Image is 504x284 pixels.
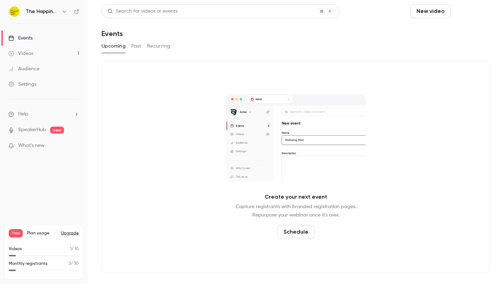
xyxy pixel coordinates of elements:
[9,261,48,267] p: Monthly registrants
[107,8,177,15] div: Search for videos or events
[8,35,33,42] div: Events
[101,29,123,38] h1: Events
[18,142,44,149] span: What's new
[411,4,450,18] button: New video
[50,127,64,134] span: new
[8,111,79,118] li: help-dropdown-opener
[265,193,327,201] p: Create your next event
[18,126,46,134] a: SpeakerHub
[70,247,71,251] span: 1
[9,6,20,17] img: The Happiness Index
[18,111,28,118] span: Help
[8,65,40,72] div: Audience
[8,81,36,88] div: Settings
[70,246,79,252] p: / 10
[26,8,59,15] h6: The Happiness Index
[453,4,490,18] button: Schedule
[101,41,126,52] button: Upcoming
[147,41,170,52] button: Recurring
[131,41,141,52] button: Past
[9,246,22,252] p: Videos
[8,50,33,57] div: Videos
[61,230,79,236] button: Upgrade
[69,262,71,266] span: 3
[27,230,57,236] span: Plan usage
[9,229,23,237] span: Free
[69,261,79,267] p: / 30
[236,203,356,219] p: Capture registrants with branded registration pages. Repurpose your webinar once it's over.
[278,225,314,239] button: Schedule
